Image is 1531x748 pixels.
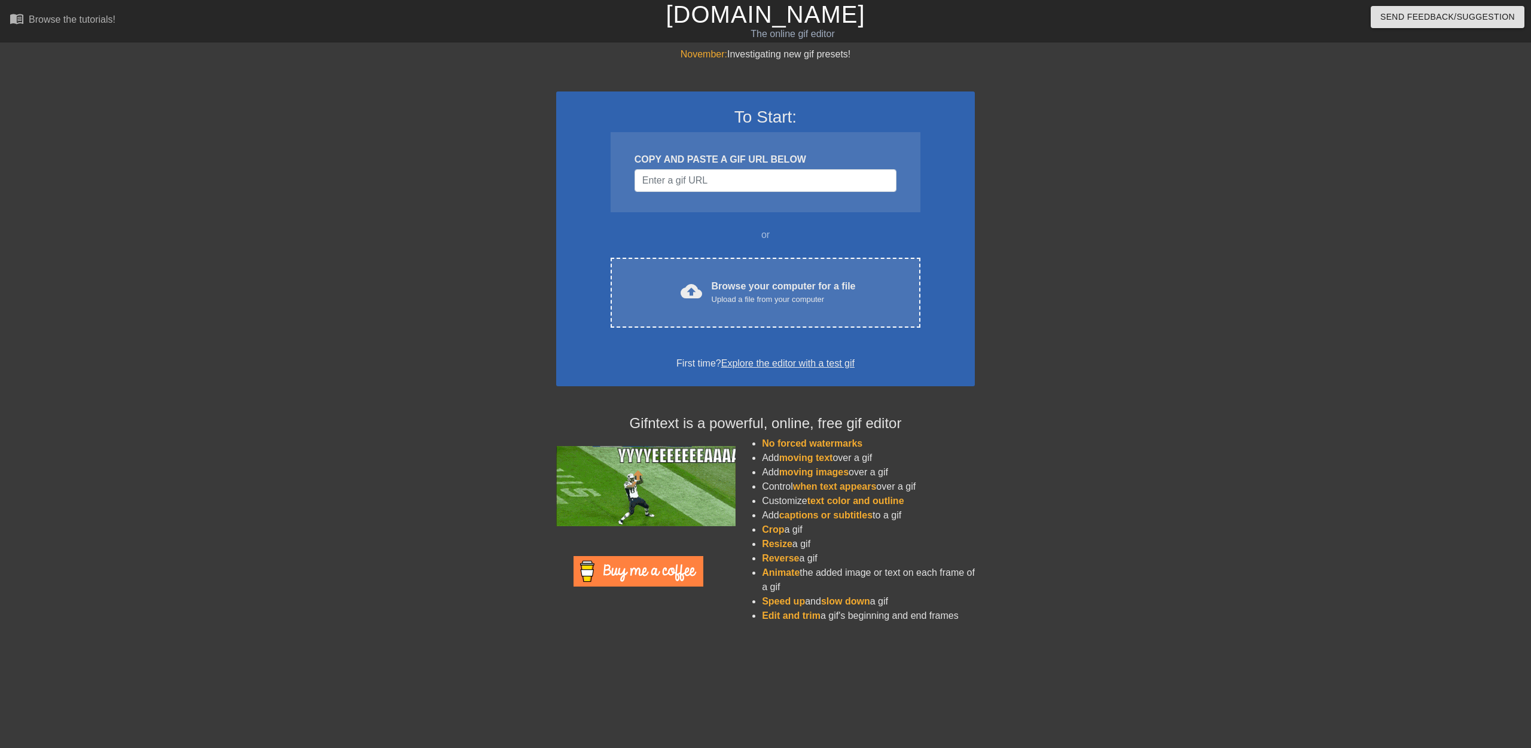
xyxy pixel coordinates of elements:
[779,467,849,477] span: moving images
[10,11,24,26] span: menu_book
[556,446,736,526] img: football_small.gif
[793,481,877,491] span: when text appears
[762,465,975,480] li: Add over a gif
[762,537,975,551] li: a gif
[721,358,855,368] a: Explore the editor with a test gif
[712,279,856,306] div: Browse your computer for a file
[681,280,702,302] span: cloud_upload
[779,510,873,520] span: captions or subtitles
[821,596,870,606] span: slow down
[762,551,975,566] li: a gif
[762,609,975,623] li: a gif's beginning and end frames
[779,453,833,463] span: moving text
[762,567,800,578] span: Animate
[1380,10,1515,25] span: Send Feedback/Suggestion
[712,294,856,306] div: Upload a file from your computer
[762,610,821,621] span: Edit and trim
[762,553,799,563] span: Reverse
[574,556,703,587] img: Buy Me A Coffee
[635,169,896,192] input: Username
[556,415,975,432] h4: Gifntext is a powerful, online, free gif editor
[762,451,975,465] li: Add over a gif
[666,1,865,28] a: [DOMAIN_NAME]
[762,594,975,609] li: and a gif
[762,508,975,523] li: Add to a gif
[572,356,959,371] div: First time?
[681,49,727,59] span: November:
[762,523,975,537] li: a gif
[762,438,862,448] span: No forced watermarks
[762,494,975,508] li: Customize
[762,480,975,494] li: Control over a gif
[572,107,959,127] h3: To Start:
[1371,6,1524,28] button: Send Feedback/Suggestion
[516,27,1069,41] div: The online gif editor
[587,228,944,242] div: or
[556,47,975,62] div: Investigating new gif presets!
[807,496,904,506] span: text color and outline
[762,596,805,606] span: Speed up
[29,14,115,25] div: Browse the tutorials!
[762,539,792,549] span: Resize
[10,11,115,30] a: Browse the tutorials!
[762,566,975,594] li: the added image or text on each frame of a gif
[762,524,784,535] span: Crop
[635,152,896,167] div: COPY AND PASTE A GIF URL BELOW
